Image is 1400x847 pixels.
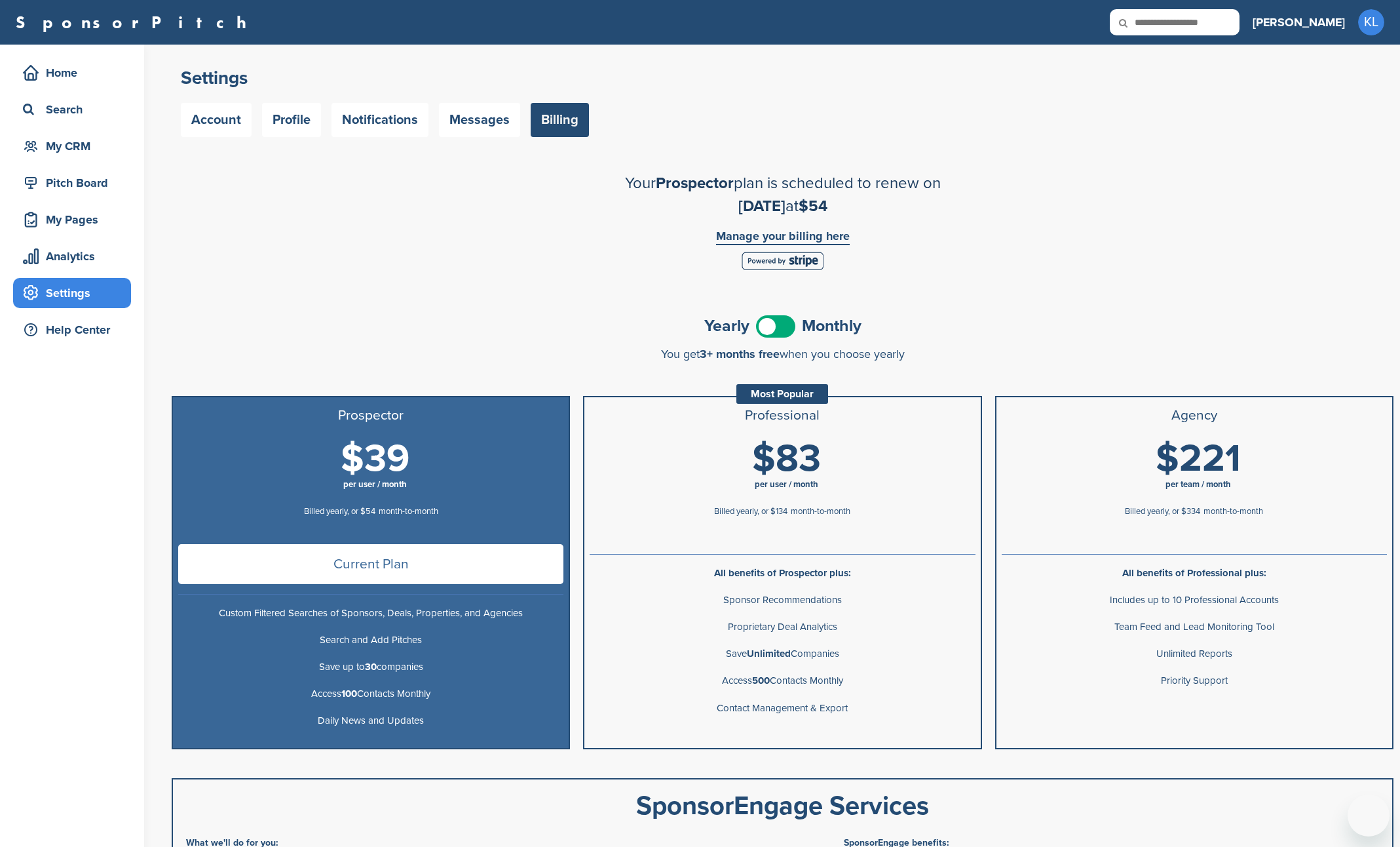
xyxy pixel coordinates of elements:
[365,661,377,673] b: 30
[590,700,975,717] p: Contact Management & Export
[714,506,787,517] span: Billed yearly, or $134
[716,230,850,245] a: Manage your billing here
[1002,592,1387,608] p: Includes up to 10 Professional Accounts
[341,688,357,699] b: 100
[178,686,563,702] p: Access Contacts Monthly
[791,506,850,517] span: month-to-month
[20,98,131,121] div: Search
[590,619,975,635] p: Proprietary Deal Analytics
[172,347,1393,361] div: You get when you choose yearly
[178,632,563,648] p: Search and Add Pitches
[13,241,131,271] a: Analytics
[802,318,861,334] span: Monthly
[343,479,407,490] span: per user / month
[736,384,828,404] div: Most Popular
[20,245,131,268] div: Analytics
[178,408,563,423] h3: Prospector
[1203,506,1263,517] span: month-to-month
[20,281,131,305] div: Settings
[700,347,780,361] span: 3+ months free
[13,168,131,198] a: Pitch Board
[1002,646,1387,662] p: Unlimited Reports
[304,506,375,517] span: Billed yearly, or $54
[181,103,252,137] a: Account
[1002,408,1387,423] h3: Agency
[20,208,131,231] div: My Pages
[656,174,734,193] span: Prospector
[1358,9,1384,35] span: KL
[554,172,1012,218] h2: Your plan is scheduled to renew on at
[704,318,749,334] span: Yearly
[1122,567,1266,579] b: All benefits of Professional plus:
[1002,673,1387,689] p: Priority Support
[331,103,428,137] a: Notifications
[1253,8,1345,37] a: [PERSON_NAME]
[1165,479,1231,490] span: per team / month
[13,278,131,308] a: Settings
[1002,619,1387,635] p: Team Feed and Lead Monitoring Tool
[590,673,975,689] p: Access Contacts Monthly
[20,134,131,158] div: My CRM
[186,793,1379,819] div: SponsorEngage Services
[752,675,770,686] b: 500
[439,103,520,137] a: Messages
[178,659,563,675] p: Save up to companies
[1348,795,1390,837] iframe: Button to launch messaging window
[16,14,255,31] a: SponsorPitch
[1125,506,1200,517] span: Billed yearly, or $334
[742,252,823,270] img: Stripe
[799,197,827,216] span: $54
[738,197,785,216] span: [DATE]
[755,479,818,490] span: per user / month
[13,58,131,88] a: Home
[747,648,791,660] b: Unlimited
[20,61,131,85] div: Home
[341,436,409,482] span: $39
[13,315,131,345] a: Help Center
[752,436,821,482] span: $83
[531,103,589,137] a: Billing
[714,567,851,579] b: All benefits of Prospector plus:
[379,506,438,517] span: month-to-month
[590,408,975,423] h3: Professional
[1156,436,1241,482] span: $221
[590,592,975,608] p: Sponsor Recommendations
[20,171,131,195] div: Pitch Board
[1253,13,1345,31] h3: [PERSON_NAME]
[13,205,131,235] a: My Pages
[178,544,563,584] span: Current Plan
[181,66,1384,90] h2: Settings
[13,94,131,125] a: Search
[590,646,975,662] p: Save Companies
[178,605,563,621] p: Custom Filtered Searches of Sponsors, Deals, Properties, and Agencies
[13,131,131,161] a: My CRM
[178,713,563,729] p: Daily News and Updates
[262,103,321,137] a: Profile
[20,318,131,342] div: Help Center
